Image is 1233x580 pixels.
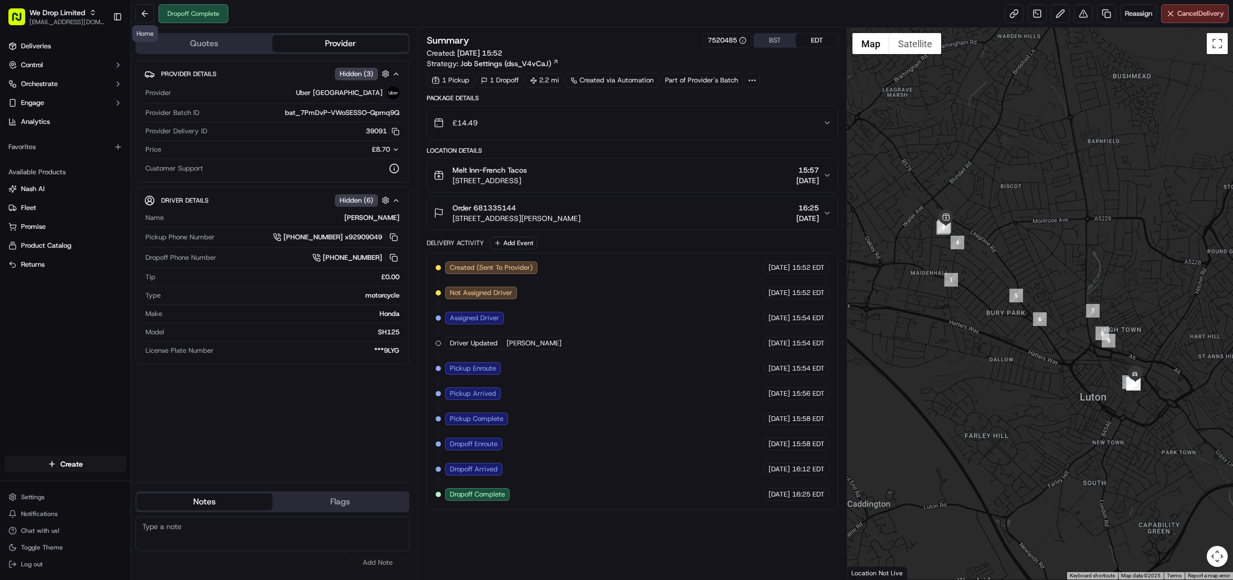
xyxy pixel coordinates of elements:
span: £14.49 [452,118,478,128]
button: Notes [136,493,272,510]
div: Start new chat [36,101,172,111]
button: Melt Inn-French Tacos[STREET_ADDRESS]15:57[DATE] [427,159,838,192]
span: 15:57 [796,165,819,175]
a: Nash AI [8,184,122,194]
button: Provider [272,35,408,52]
button: £14.49 [427,106,838,140]
button: Fleet [4,199,127,216]
button: Show street map [852,33,889,54]
div: £0.00 [160,272,399,282]
span: Pickup Phone Number [145,233,215,242]
span: [DATE] [768,465,790,474]
div: 7 [1086,304,1100,318]
span: Driver Details [161,196,208,205]
span: Map data ©2025 [1121,573,1161,578]
span: Knowledge Base [21,153,80,163]
span: Chat with us! [21,526,59,535]
button: Settings [4,490,127,504]
span: Dropoff Phone Number [145,253,216,262]
button: We Drop Limited[EMAIL_ADDRESS][DOMAIN_NAME] [4,4,109,29]
span: Job Settings (dss_V4vCaJ) [460,58,551,69]
span: Assigned Driver [450,313,499,323]
span: [PHONE_NUMBER] [323,253,382,262]
span: Toggle Theme [21,543,63,552]
div: 10 [1122,375,1136,389]
a: [PHONE_NUMBER] [312,252,399,263]
span: Customer Support [145,164,203,173]
div: Favorites [4,139,127,155]
span: 15:56 EDT [792,389,825,398]
span: 15:54 EDT [792,339,825,348]
button: 39091 [366,126,399,136]
div: Available Products [4,164,127,181]
span: Hidden ( 6 ) [340,196,373,205]
span: Dropoff Complete [450,490,505,499]
button: BST [754,34,796,47]
span: [DATE] [768,263,790,272]
span: Returns [21,260,45,269]
span: Created (Sent To Provider) [450,263,533,272]
p: Welcome 👋 [10,43,191,59]
span: [DATE] [768,490,790,499]
div: Honda [166,309,399,319]
div: 12 [1126,377,1140,391]
span: Pickup Arrived [450,389,496,398]
a: 💻API Documentation [85,149,173,167]
div: 3 [937,219,951,233]
span: License Plate Number [145,346,214,355]
div: Created via Automation [566,73,658,88]
span: 15:54 EDT [792,313,825,323]
span: Reassign [1125,9,1152,18]
span: Price [145,145,161,154]
span: [DATE] [768,364,790,373]
a: Report a map error [1188,573,1230,578]
button: Add Event [490,237,537,249]
span: [STREET_ADDRESS] [452,175,527,186]
button: Engage [4,94,127,111]
span: Control [21,60,43,70]
img: Nash [10,11,31,32]
button: Keyboard shortcuts [1070,572,1115,579]
div: 14 [1126,377,1140,391]
a: [PHONE_NUMBER] x92909049 [273,231,399,243]
h3: Summary [427,36,469,45]
div: Location Details [427,146,839,155]
button: We Drop Limited [29,7,85,18]
div: Location Not Live [847,566,908,579]
button: CancelDelivery [1161,4,1229,23]
button: Quotes [136,35,272,52]
button: Driver DetailsHidden (6) [144,192,401,209]
span: 15:52 EDT [792,288,825,298]
a: Analytics [4,113,127,130]
button: 7520485 [708,36,746,45]
span: Settings [21,493,45,501]
button: Map camera controls [1207,546,1228,567]
button: EDT [796,34,838,47]
span: Provider Delivery ID [145,126,207,136]
span: Not Assigned Driver [450,288,512,298]
span: Hidden ( 3 ) [340,69,373,79]
span: Tip [145,272,155,282]
span: Notifications [21,510,58,518]
span: bat_7PmDvP-VWoSESSO-Qpmq9Q [285,108,399,118]
button: Flags [272,493,408,510]
span: Model [145,328,164,337]
span: Promise [21,222,46,231]
span: [DATE] [768,288,790,298]
button: Notifications [4,507,127,521]
span: Cancel Delivery [1177,9,1224,18]
span: 16:12 EDT [792,465,825,474]
span: Provider Batch ID [145,108,199,118]
span: Engage [21,98,44,108]
div: 2.2 mi [525,73,564,88]
span: [DATE] [768,414,790,424]
a: 📗Knowledge Base [6,149,85,167]
div: 2 [936,221,950,235]
div: 1 Pickup [427,73,474,88]
span: [PHONE_NUMBER] x92909049 [283,233,382,242]
div: 5 [1009,289,1023,302]
div: [PERSON_NAME] [168,213,399,223]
